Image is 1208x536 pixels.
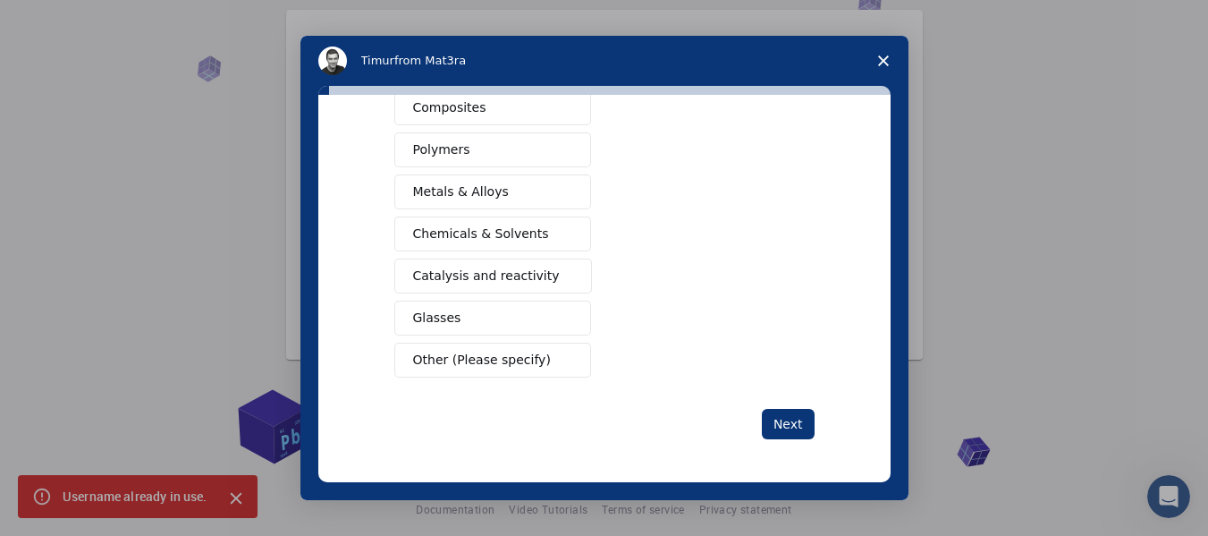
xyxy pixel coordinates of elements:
img: Profile image for Timur [318,47,347,75]
button: Glasses [394,301,591,336]
span: Glasses [413,309,461,328]
button: Composites [394,90,591,125]
span: Metals & Alloys [413,183,509,201]
span: Close survey [858,36,908,86]
span: Composites [413,98,486,117]
button: Catalysis and reactivity [394,259,593,294]
button: Next [762,409,815,439]
span: from Mat3ra [394,54,466,67]
span: Support [36,13,100,29]
button: Metals & Alloys [394,174,591,209]
span: Polymers [413,140,470,159]
span: Catalysis and reactivity [413,267,560,285]
button: Polymers [394,132,591,167]
span: Other (Please specify) [413,351,551,370]
button: Other (Please specify) [394,343,591,378]
button: Chemicals & Solvents [394,217,591,251]
span: Chemicals & Solvents [413,225,549,243]
span: Timur [361,54,394,67]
